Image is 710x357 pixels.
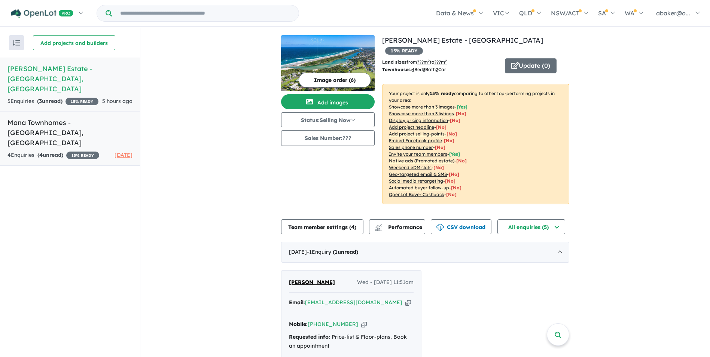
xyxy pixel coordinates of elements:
[375,226,383,231] img: bar-chart.svg
[37,152,63,158] strong: ( unread)
[65,98,98,105] span: 15 % READY
[289,278,335,287] a: [PERSON_NAME]
[382,66,499,73] p: Bed Bath Car
[37,98,63,104] strong: ( unread)
[281,35,375,91] img: Solis Estate - Pottsville
[445,59,447,63] sup: 2
[389,138,442,143] u: Embed Facebook profile
[385,47,423,55] span: 15 % READY
[436,124,447,130] span: [ No ]
[456,111,466,116] span: [ No ]
[389,131,445,137] u: Add project selling-points
[102,98,132,104] span: 5 hours ago
[66,152,99,159] span: 15 % READY
[449,171,459,177] span: [No]
[436,67,438,72] u: 2
[656,9,690,17] span: abaker@o...
[357,278,414,287] span: Wed - [DATE] 11:51am
[457,104,467,110] span: [ Yes ]
[431,219,491,234] button: CSV download
[430,59,447,65] span: to
[305,299,402,306] a: [EMAIL_ADDRESS][DOMAIN_NAME]
[308,321,358,327] a: [PHONE_NUMBER]
[383,84,569,204] p: Your project is only comparing to other top-performing projects in your area: - - - - - - - - - -...
[412,67,414,72] u: 4
[333,248,358,255] strong: ( unread)
[497,219,565,234] button: All enquiries (5)
[389,171,447,177] u: Geo-targeted email & SMS
[382,58,499,66] p: from
[351,224,354,231] span: 4
[382,36,543,45] a: [PERSON_NAME] Estate - [GEOGRAPHIC_DATA]
[389,185,449,190] u: Automated buyer follow-up
[446,192,457,197] span: [No]
[281,94,375,109] button: Add images
[113,5,297,21] input: Try estate name, suburb, builder or developer
[281,219,363,234] button: Team member settings (4)
[299,73,371,88] button: Image order (6)
[376,224,422,231] span: Performance
[382,59,406,65] b: Land sizes
[33,35,115,50] button: Add projects and builders
[450,118,460,123] span: [ No ]
[389,104,455,110] u: Showcase more than 3 images
[389,165,432,170] u: Weekend eDM slots
[430,91,454,96] b: 15 % ready
[7,118,132,148] h5: Mana Townhomes - [GEOGRAPHIC_DATA] , [GEOGRAPHIC_DATA]
[281,130,375,146] button: Sales Number:???
[307,248,358,255] span: - 1 Enquir y
[289,321,308,327] strong: Mobile:
[389,124,434,130] u: Add project headline
[428,59,430,63] sup: 2
[335,248,338,255] span: 1
[382,67,412,72] b: Townhouses:
[433,165,444,170] span: [No]
[11,9,73,18] img: Openlot PRO Logo White
[115,152,132,158] span: [DATE]
[451,185,461,190] span: [No]
[417,59,430,65] u: ??? m
[13,40,20,46] img: sort.svg
[405,299,411,306] button: Copy
[281,242,569,263] div: [DATE]
[389,151,447,157] u: Invite your team members
[389,144,433,150] u: Sales phone number
[281,112,375,127] button: Status:Selling Now
[39,152,43,158] span: 4
[505,58,557,73] button: Update (0)
[369,219,425,234] button: Performance
[375,224,382,228] img: line-chart.svg
[7,151,99,160] div: 4 Enquir ies
[449,151,460,157] span: [ Yes ]
[39,98,42,104] span: 3
[434,59,447,65] u: ???m
[289,299,305,306] strong: Email:
[456,158,467,164] span: [No]
[7,64,132,94] h5: [PERSON_NAME] Estate - [GEOGRAPHIC_DATA] , [GEOGRAPHIC_DATA]
[389,158,454,164] u: Native ads (Promoted estate)
[289,279,335,286] span: [PERSON_NAME]
[435,144,445,150] span: [ No ]
[436,224,444,231] img: download icon
[289,333,414,351] div: Price-list & Floor-plans, Book an appointment
[389,111,454,116] u: Showcase more than 3 listings
[389,192,444,197] u: OpenLot Buyer Cashback
[444,138,454,143] span: [ No ]
[389,178,443,184] u: Social media retargeting
[7,97,98,106] div: 5 Enquir ies
[289,333,330,340] strong: Requested info:
[389,118,448,123] u: Display pricing information
[361,320,367,328] button: Copy
[423,67,425,72] u: 3
[447,131,457,137] span: [ No ]
[445,178,455,184] span: [No]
